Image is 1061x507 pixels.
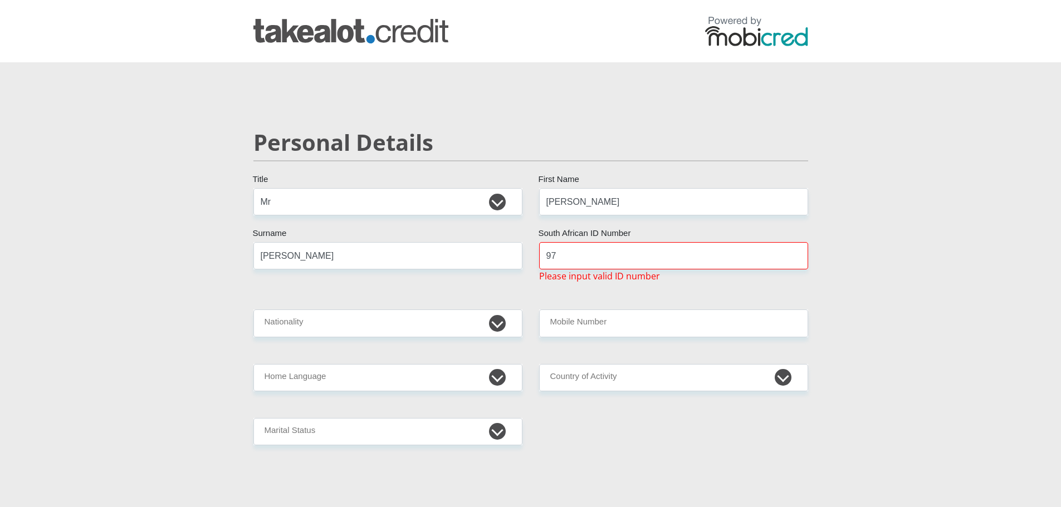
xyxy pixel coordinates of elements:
input: ID Number [539,242,808,269]
span: Please input valid ID number [539,269,660,283]
input: First Name [539,188,808,215]
h2: Personal Details [253,129,808,156]
input: Contact Number [539,309,808,337]
img: powered by mobicred logo [705,16,808,46]
img: takealot_credit logo [253,19,448,43]
input: Surname [253,242,522,269]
